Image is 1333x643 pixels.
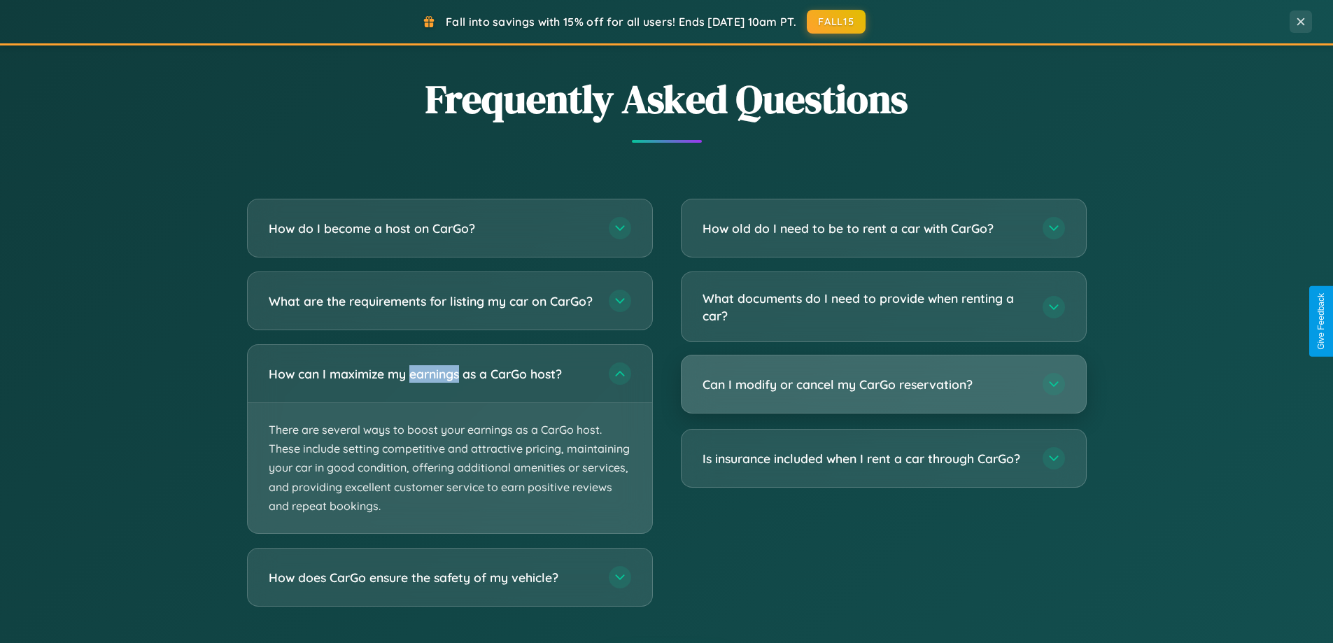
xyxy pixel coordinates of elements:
h2: Frequently Asked Questions [247,72,1087,126]
div: Give Feedback [1316,293,1326,350]
p: There are several ways to boost your earnings as a CarGo host. These include setting competitive ... [248,403,652,533]
h3: How does CarGo ensure the safety of my vehicle? [269,569,595,586]
h3: What documents do I need to provide when renting a car? [703,290,1029,324]
span: Fall into savings with 15% off for all users! Ends [DATE] 10am PT. [446,15,796,29]
h3: Can I modify or cancel my CarGo reservation? [703,376,1029,393]
h3: What are the requirements for listing my car on CarGo? [269,292,595,310]
h3: How can I maximize my earnings as a CarGo host? [269,365,595,383]
button: FALL15 [807,10,866,34]
h3: Is insurance included when I rent a car through CarGo? [703,450,1029,467]
h3: How do I become a host on CarGo? [269,220,595,237]
h3: How old do I need to be to rent a car with CarGo? [703,220,1029,237]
